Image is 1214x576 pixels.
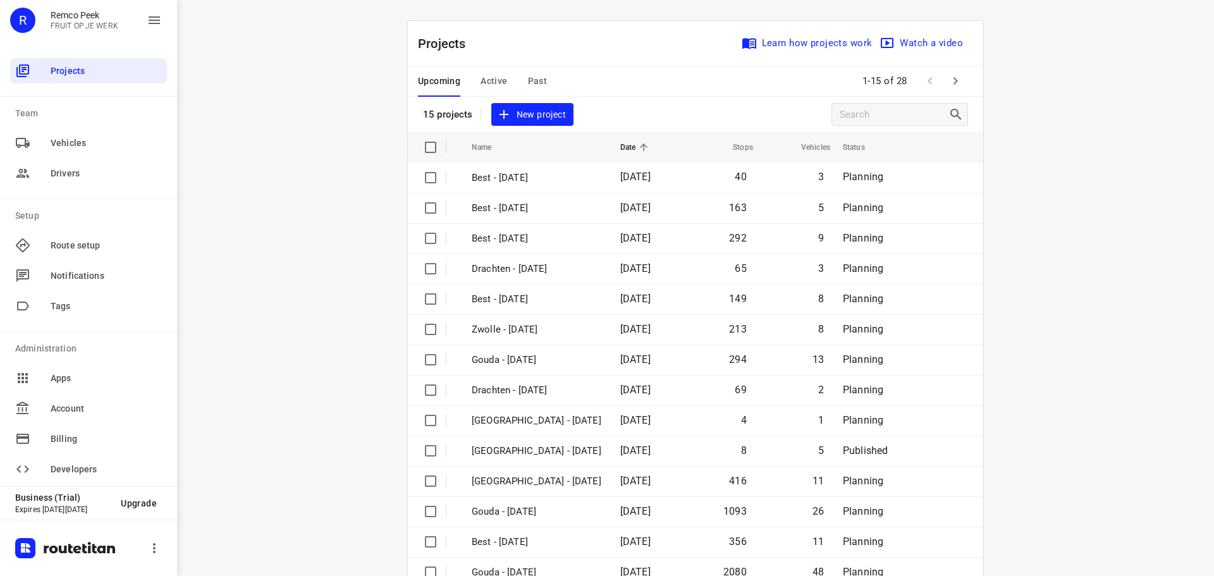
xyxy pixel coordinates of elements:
p: Administration [15,342,167,355]
span: 13 [812,353,824,365]
div: Account [10,396,167,421]
p: Best - Thursday [472,201,601,216]
p: Gemeente Rotterdam - Thursday [472,444,601,458]
span: Name [472,140,508,155]
span: Planning [843,323,883,335]
div: Developers [10,457,167,482]
span: Past [528,73,548,89]
span: Date [620,140,653,155]
span: [DATE] [620,444,651,457]
span: Vehicles [785,140,830,155]
div: Drivers [10,161,167,186]
span: Previous Page [917,68,943,94]
span: 8 [818,293,824,305]
span: Billing [51,432,162,446]
span: 213 [729,323,747,335]
p: Best - Tuesday [472,231,601,246]
span: Upgrade [121,498,157,508]
span: Active [481,73,507,89]
span: 1-15 of 28 [857,68,912,95]
div: Notifications [10,263,167,288]
span: 292 [729,232,747,244]
span: Next Page [943,68,968,94]
span: 356 [729,536,747,548]
span: Vehicles [51,137,162,150]
span: [DATE] [620,536,651,548]
span: Route setup [51,239,162,252]
span: [DATE] [620,353,651,365]
p: Gouda - Friday [472,353,601,367]
div: Apps [10,365,167,391]
span: 8 [741,444,747,457]
p: Setup [15,209,167,223]
p: Drachten - Friday [472,262,601,276]
input: Search projects [840,105,948,125]
span: [DATE] [620,171,651,183]
span: Published [843,444,888,457]
p: Drachten - Thursday [472,383,601,398]
button: Upgrade [111,492,167,515]
span: 1093 [723,505,747,517]
p: Business (Trial) [15,493,111,503]
span: 5 [818,444,824,457]
span: Account [51,402,162,415]
p: Zwolle - Thursday [472,474,601,489]
p: Team [15,107,167,120]
div: Projects [10,58,167,83]
p: Best - Friday [472,292,601,307]
span: [DATE] [620,414,651,426]
span: 1 [818,414,824,426]
span: Apps [51,372,162,385]
span: Developers [51,463,162,476]
p: FRUIT OP JE WERK [51,21,118,30]
p: Remco Peek [51,10,118,20]
span: [DATE] [620,475,651,487]
span: Drivers [51,167,162,180]
span: [DATE] [620,323,651,335]
span: Planning [843,475,883,487]
span: [DATE] [620,232,651,244]
span: [DATE] [620,262,651,274]
button: New project [491,103,573,126]
span: Planning [843,171,883,183]
span: 3 [818,262,824,274]
span: 8 [818,323,824,335]
span: 69 [735,384,746,396]
p: Best - Friday [472,171,601,185]
span: Planning [843,505,883,517]
div: Tags [10,293,167,319]
div: Search [948,107,967,122]
span: Tags [51,300,162,313]
span: Projects [51,64,162,78]
span: 149 [729,293,747,305]
div: R [10,8,35,33]
span: Planning [843,414,883,426]
span: Status [843,140,881,155]
span: Notifications [51,269,162,283]
span: 11 [812,536,824,548]
p: Antwerpen - Thursday [472,414,601,428]
span: 11 [812,475,824,487]
span: Planning [843,536,883,548]
span: New project [499,107,566,123]
p: 15 projects [423,109,473,120]
span: 65 [735,262,746,274]
span: Planning [843,262,883,274]
p: Expires [DATE][DATE] [15,505,111,514]
span: Planning [843,202,883,214]
p: Projects [418,34,476,53]
p: Best - Thursday [472,535,601,549]
span: Planning [843,293,883,305]
span: 294 [729,353,747,365]
span: 5 [818,202,824,214]
span: 40 [735,171,746,183]
span: 2 [818,384,824,396]
span: Planning [843,232,883,244]
div: Route setup [10,233,167,258]
span: Planning [843,384,883,396]
span: 26 [812,505,824,517]
div: Vehicles [10,130,167,156]
span: [DATE] [620,293,651,305]
span: Stops [716,140,753,155]
span: [DATE] [620,384,651,396]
